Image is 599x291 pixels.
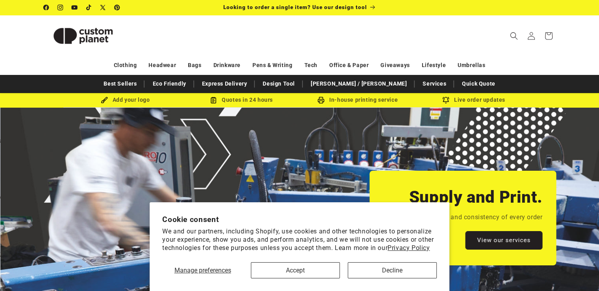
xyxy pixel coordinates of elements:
[100,77,141,91] a: Best Sellers
[419,77,450,91] a: Services
[317,97,325,104] img: In-house printing
[184,95,300,105] div: Quotes in 24 hours
[213,58,241,72] a: Drinkware
[101,97,108,104] img: Brush Icon
[259,77,299,91] a: Design Tool
[467,206,599,291] iframe: Chat Widget
[458,58,485,72] a: Umbrellas
[388,244,430,252] a: Privacy Policy
[251,262,340,278] button: Accept
[114,58,137,72] a: Clothing
[223,4,367,10] span: Looking to order a single item? Use our design tool
[188,58,201,72] a: Bags
[252,58,292,72] a: Pens & Writing
[67,95,184,105] div: Add your logo
[458,77,499,91] a: Quick Quote
[422,58,446,72] a: Lifestyle
[148,77,190,91] a: Eco Friendly
[442,97,449,104] img: Order updates
[416,95,532,105] div: Live order updates
[304,58,317,72] a: Tech
[162,215,437,224] h2: Cookie consent
[44,18,122,54] img: Custom Planet
[300,95,416,105] div: In-house printing service
[148,58,176,72] a: Headwear
[465,231,542,249] a: View our services
[162,262,243,278] button: Manage preferences
[162,228,437,252] p: We and our partners, including Shopify, use cookies and other technologies to personalize your ex...
[174,267,231,274] span: Manage preferences
[348,262,437,278] button: Decline
[409,187,542,208] h2: Supply and Print.
[383,212,542,223] p: We control the quality and consistency of every order
[505,27,523,45] summary: Search
[210,97,217,104] img: Order Updates Icon
[41,15,125,56] a: Custom Planet
[198,77,251,91] a: Express Delivery
[307,77,411,91] a: [PERSON_NAME] / [PERSON_NAME]
[380,58,410,72] a: Giveaways
[329,58,369,72] a: Office & Paper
